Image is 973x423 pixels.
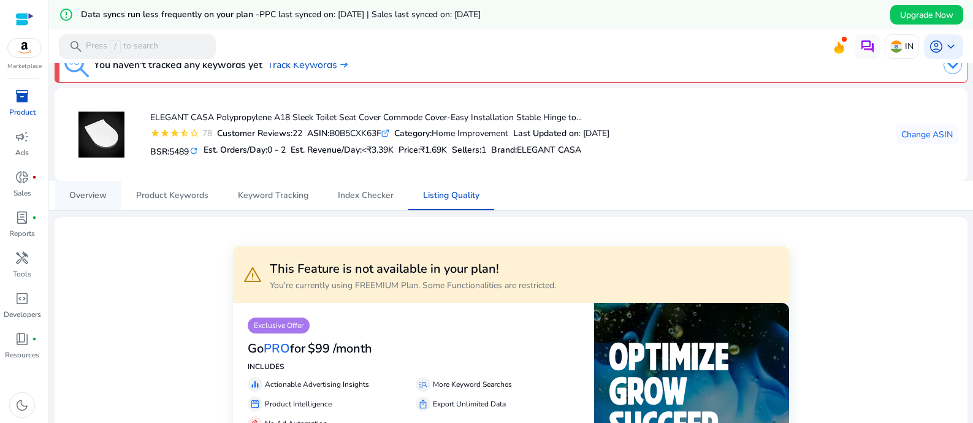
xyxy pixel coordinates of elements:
button: Upgrade Now [890,5,963,25]
p: Reports [9,228,35,239]
span: campaign [15,129,29,144]
p: Resources [5,349,39,360]
img: amazon.svg [8,39,41,57]
h3: This Feature is not available in your plan! [270,262,556,276]
span: ios_share [418,399,428,409]
p: Sales [13,188,31,199]
p: Product [9,107,36,118]
span: warning [243,265,262,284]
span: 1 [481,144,486,156]
p: Tools [13,269,31,280]
p: IN [905,36,914,57]
span: manage_search [418,379,428,389]
span: Upgrade Now [900,9,953,21]
mat-icon: star [150,128,160,138]
span: book_4 [15,332,29,346]
h5: Est. Revenue/Day: [291,145,394,156]
span: PPC last synced on: [DATE] | Sales last synced on: [DATE] [259,9,481,20]
b: Last Updated on [513,128,579,139]
mat-icon: error_outline [59,7,74,22]
span: account_circle [929,39,944,54]
h3: $99 /month [308,341,372,356]
div: : [DATE] [513,127,609,140]
span: Product Keywords [136,191,208,200]
span: equalizer [250,379,260,389]
span: lab_profile [15,210,29,225]
p: Marketplace [7,62,42,71]
span: fiber_manual_record [32,337,37,341]
h5: Data syncs run less frequently on your plan - [81,10,481,20]
mat-icon: star_border [189,128,199,138]
span: Change ASIN [901,128,953,141]
span: ₹1.69K [420,144,447,156]
p: INCLUDES [248,361,579,372]
span: <₹3.39K [362,144,394,156]
h5: : [491,145,581,156]
span: Index Checker [338,191,394,200]
b: Customer Reviews: [217,128,292,139]
button: Change ASIN [896,124,958,144]
span: search [69,39,83,54]
span: fiber_manual_record [32,175,37,180]
span: fiber_manual_record [32,215,37,220]
span: Overview [69,191,107,200]
div: 78 [199,127,212,140]
span: 0 - 2 [267,144,286,156]
span: keyboard_arrow_down [944,39,958,54]
span: PRO [264,340,290,357]
span: dark_mode [15,398,29,413]
span: / [110,40,121,53]
h5: Est. Orders/Day: [204,145,286,156]
p: Actionable Advertising Insights [265,379,369,390]
p: Ads [15,147,29,158]
mat-icon: star [170,128,180,138]
div: B0B5CXK63F [307,127,389,140]
span: handyman [15,251,29,265]
p: Product Intelligence [265,398,332,410]
h5: BSR: [150,144,199,158]
mat-icon: star [160,128,170,138]
span: donut_small [15,170,29,185]
span: storefront [250,399,260,409]
span: 5489 [169,146,189,158]
p: Press to search [86,40,158,53]
b: Category: [394,128,432,139]
h5: Price: [399,145,447,156]
div: Home Improvement [394,127,508,140]
mat-icon: star_half [180,128,189,138]
h4: ELEGANT CASA Polypropylene A18 Sleek Toilet Seat Cover Commode Cover-Easy Installation Stable Hin... [150,113,609,123]
b: ASIN: [307,128,329,139]
span: Keyword Tracking [238,191,308,200]
p: More Keyword Searches [433,379,512,390]
mat-icon: refresh [189,145,199,157]
p: You're currently using FREEMIUM Plan. Some Functionalities are restricted. [270,279,556,292]
span: Brand [491,144,515,156]
img: 21yjCnRpn4L._SS100_.jpg [78,112,124,158]
p: Export Unlimited Data [433,398,506,410]
span: code_blocks [15,291,29,306]
p: Developers [4,309,41,320]
div: 22 [217,127,302,140]
img: in.svg [890,40,902,53]
p: Exclusive Offer [248,318,310,333]
span: Listing Quality [423,191,479,200]
h3: Go for [248,341,305,356]
span: ELEGANT CASA [517,144,581,156]
span: inventory_2 [15,89,29,104]
h5: Sellers: [452,145,486,156]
